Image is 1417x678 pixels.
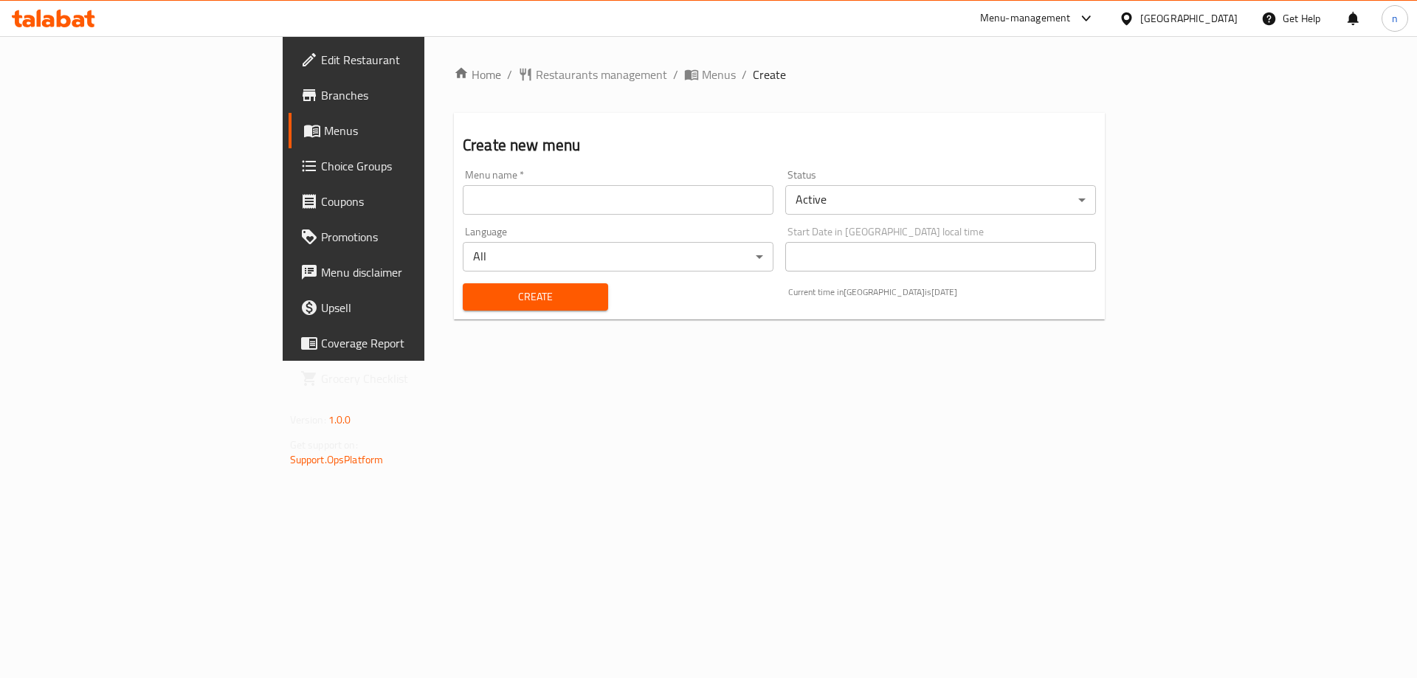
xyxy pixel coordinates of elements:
a: Restaurants management [518,66,667,83]
span: Get support on: [290,435,358,454]
span: Edit Restaurant [321,51,508,69]
li: / [742,66,747,83]
span: n [1392,10,1398,27]
span: Grocery Checklist [321,370,508,387]
nav: breadcrumb [454,66,1105,83]
a: Menu disclaimer [289,255,520,290]
span: Upsell [321,299,508,316]
div: All [463,242,773,271]
span: Coverage Report [321,334,508,352]
span: Create [753,66,786,83]
a: Support.OpsPlatform [290,450,384,469]
span: Create [475,288,596,306]
span: Branches [321,86,508,104]
span: Version: [290,410,326,429]
span: Coupons [321,193,508,210]
a: Edit Restaurant [289,42,520,77]
button: Create [463,283,608,311]
span: Menus [324,122,508,139]
p: Current time in [GEOGRAPHIC_DATA] is [DATE] [788,286,1096,299]
div: [GEOGRAPHIC_DATA] [1140,10,1238,27]
span: Menu disclaimer [321,263,508,281]
a: Coupons [289,184,520,219]
a: Choice Groups [289,148,520,184]
a: Menus [684,66,736,83]
a: Coverage Report [289,325,520,361]
a: Promotions [289,219,520,255]
li: / [673,66,678,83]
a: Upsell [289,290,520,325]
input: Please enter Menu name [463,185,773,215]
a: Grocery Checklist [289,361,520,396]
span: 1.0.0 [328,410,351,429]
div: Menu-management [980,10,1071,27]
a: Branches [289,77,520,113]
span: Restaurants management [536,66,667,83]
div: Active [785,185,1096,215]
span: Menus [702,66,736,83]
span: Promotions [321,228,508,246]
h2: Create new menu [463,134,1096,156]
a: Menus [289,113,520,148]
span: Choice Groups [321,157,508,175]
